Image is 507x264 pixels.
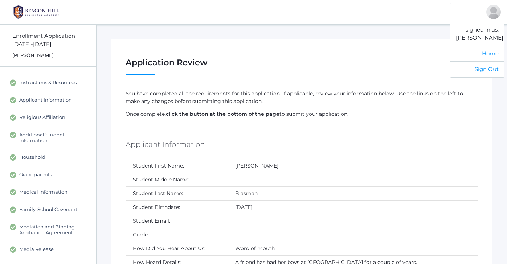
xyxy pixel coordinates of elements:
[228,200,478,214] td: [DATE]
[19,189,68,195] span: Medical Information
[450,22,504,46] li: signed in as: [PERSON_NAME]
[12,32,96,40] div: Enrollment Application
[19,154,45,161] span: Household
[228,159,478,173] td: [PERSON_NAME]
[19,224,89,235] span: Mediation and Binding Arbitration Agreement
[450,61,504,77] a: Sign Out
[450,46,504,62] a: Home
[126,186,228,200] td: Student Last Name:
[19,132,89,143] span: Additional Student Information
[9,3,64,21] img: BHCALogos-05-308ed15e86a5a0abce9b8dd61676a3503ac9727e845dece92d48e8588c001991.png
[166,111,279,117] strong: click the button at the bottom of the page
[126,110,478,118] p: Once complete, to submit your application.
[19,114,65,121] span: Religious Affiliation
[126,159,228,173] td: Student First Name:
[19,246,54,253] span: Media Release
[126,214,228,228] td: Student Email:
[228,242,478,255] td: Word of mouth
[126,173,228,186] td: Student Middle Name:
[19,97,72,103] span: Applicant Information
[486,5,501,19] div: Carle Blasman
[12,40,96,49] div: [DATE]-[DATE]
[228,186,478,200] td: Blasman
[19,172,52,178] span: Grandparents
[126,90,478,105] p: You have completed all the requirements for this application. If applicable, review your informat...
[126,228,228,242] td: Grade:
[19,79,77,86] span: Instructions & Resources
[126,200,228,214] td: Student Birthdate:
[126,242,228,255] td: How Did You Hear About Us:
[126,138,205,150] h5: Applicant Information
[19,206,77,213] span: Family-School Covenant
[126,58,478,75] h1: Application Review
[12,52,96,59] div: [PERSON_NAME]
